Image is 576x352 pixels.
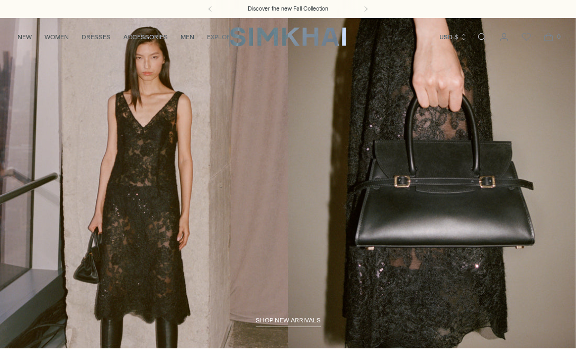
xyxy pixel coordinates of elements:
a: Wishlist [516,26,537,48]
a: Open cart modal [538,26,559,48]
a: shop new arrivals [256,317,321,327]
span: shop new arrivals [256,317,321,324]
a: ACCESSORIES [123,25,168,49]
a: SIMKHAI [230,26,346,47]
a: MEN [181,25,194,49]
button: USD $ [439,25,467,49]
a: EXPLORE [207,25,235,49]
a: Go to the account page [493,26,515,48]
a: DRESSES [82,25,111,49]
a: NEW [17,25,32,49]
span: 0 [554,32,563,41]
a: WOMEN [44,25,69,49]
a: Open search modal [471,26,492,48]
a: Discover the new Fall Collection [248,5,328,13]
